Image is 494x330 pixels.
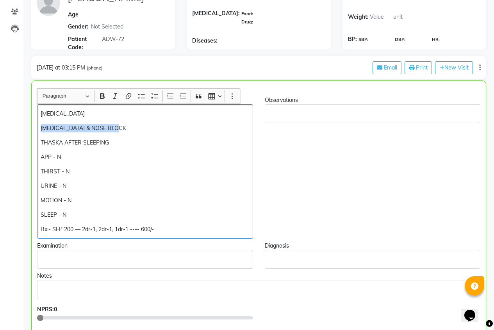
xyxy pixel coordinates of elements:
span: Food: [241,11,253,16]
p: APP - N [41,153,249,161]
div: Examination [37,242,253,250]
input: Patient Code [101,33,162,45]
iframe: chat widget [461,299,486,322]
p: MOTION - N [41,196,249,205]
span: Gender: [68,23,88,31]
div: NPRS: [37,305,253,314]
span: [DATE] [37,64,54,71]
div: Rich Text Editor, main [265,104,481,123]
span: HR: [432,36,440,43]
span: BP: [348,35,357,43]
span: Paragraph [43,91,83,101]
button: Print [405,61,432,74]
p: THASKA AFTER SLEEPING [41,139,249,147]
span: Email [384,64,397,71]
span: Age [68,11,78,18]
p: [MEDICAL_DATA] [41,110,249,118]
input: Value [369,11,392,23]
span: SBP: [358,36,368,43]
p: URINE - N [41,182,249,190]
div: Editor toolbar [37,89,240,103]
span: 0 [54,306,57,313]
div: Rich Text Editor, main [37,104,253,239]
input: unit [392,11,416,23]
span: Patient Code: [68,35,101,52]
button: New Visit [435,61,473,74]
div: Notes [37,272,480,280]
div: Rich Text Editor, main [37,250,253,269]
button: Paragraph [39,90,93,102]
p: THIRST - N [41,168,249,176]
span: [MEDICAL_DATA]: [192,9,240,26]
div: Diagnosis [265,242,481,250]
div: Rich Text Editor, main [37,280,480,299]
p: Rx:- SEP 200 — 2dr-1, 2dr-1, 1dr-1 ---- 600/- [41,225,249,234]
span: Diseases: [192,37,218,45]
button: Email [373,61,401,74]
p: [MEDICAL_DATA] & NOSE BLOCK [41,124,249,132]
span: DBP: [395,36,405,43]
div: Observations [265,96,481,104]
span: Drug: [241,19,253,25]
div: Doctor Notes [37,86,480,95]
p: SLEEP - N [41,211,249,219]
div: Rich Text Editor, main [265,250,481,269]
span: Print [416,64,428,71]
span: at 03:15 PM [55,64,85,71]
span: Weight: [348,11,369,23]
span: (phone) [87,65,103,71]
